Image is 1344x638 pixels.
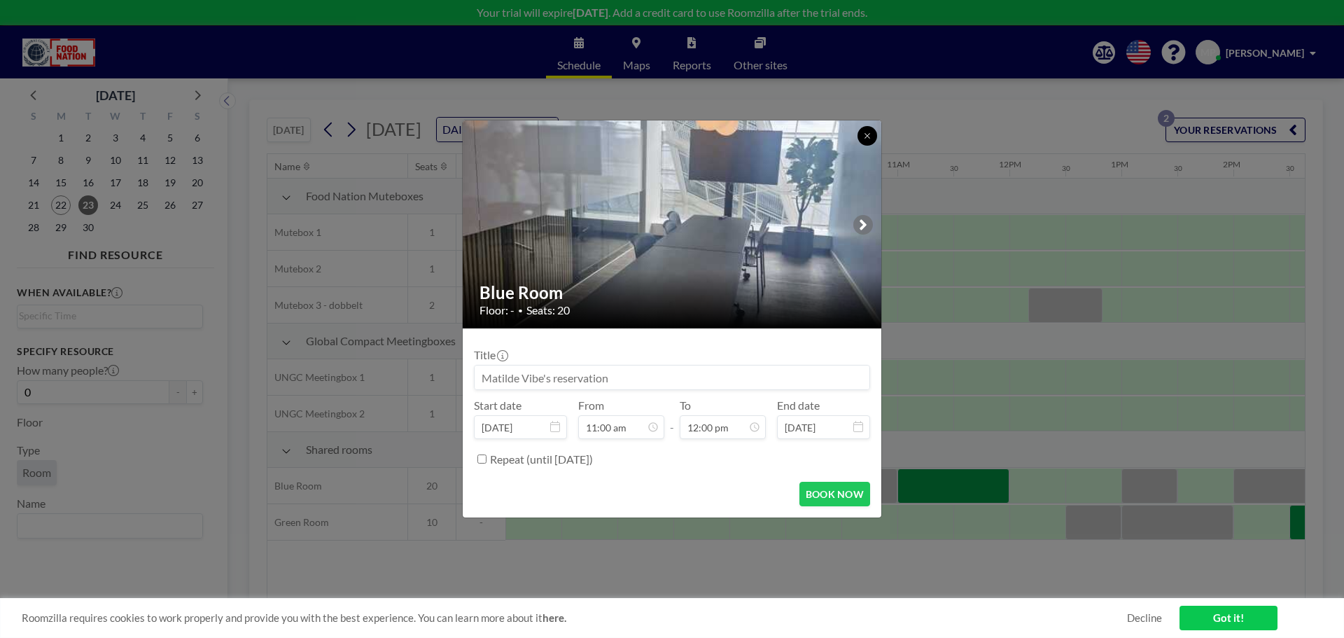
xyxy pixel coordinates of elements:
label: Start date [474,398,521,412]
label: End date [777,398,820,412]
label: Title [474,348,507,362]
a: here. [542,611,566,624]
a: Decline [1127,611,1162,625]
label: To [680,398,691,412]
label: Repeat (until [DATE]) [490,452,593,466]
input: Matilde Vibe's reservation [475,366,869,389]
span: - [670,403,674,434]
span: Roomzilla requires cookies to work properly and provide you with the best experience. You can lea... [22,611,1127,625]
button: BOOK NOW [799,482,870,506]
span: • [518,305,523,316]
span: Seats: 20 [526,303,570,317]
span: Floor: - [479,303,514,317]
label: From [578,398,604,412]
h2: Blue Room [479,282,866,303]
a: Got it! [1179,606,1277,630]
